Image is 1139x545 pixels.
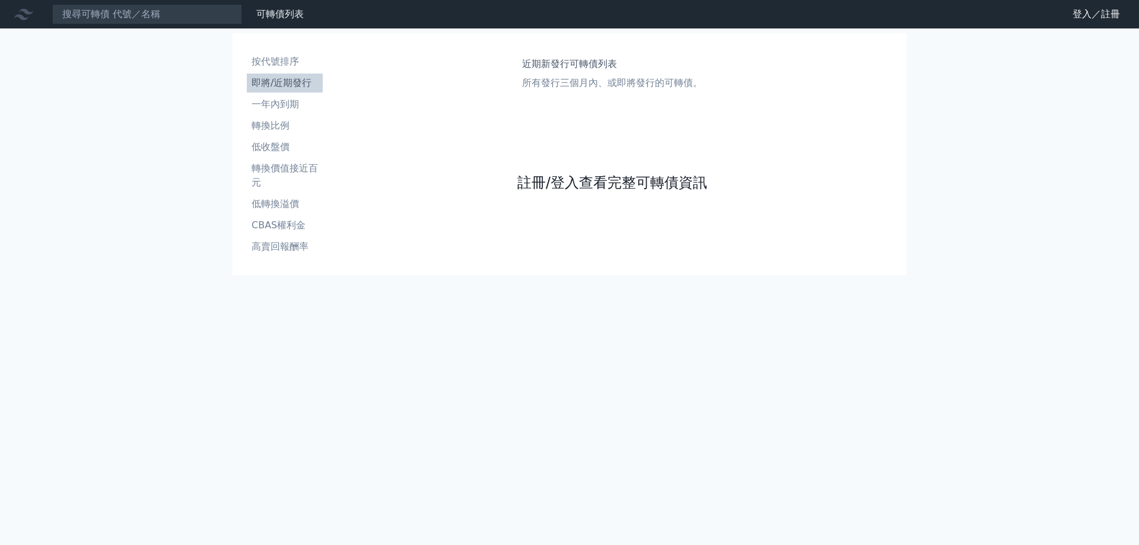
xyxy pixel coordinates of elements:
[517,173,707,192] a: 註冊/登入查看完整可轉債資訊
[247,140,323,154] li: 低收盤價
[247,161,323,190] li: 轉換價值接近百元
[522,76,702,90] p: 所有發行三個月內、或即將發行的可轉債。
[247,119,323,133] li: 轉換比例
[247,218,323,232] li: CBAS權利金
[247,240,323,254] li: 高賣回報酬率
[247,237,323,256] a: 高賣回報酬率
[247,97,323,111] li: 一年內到期
[247,52,323,71] a: 按代號排序
[247,95,323,114] a: 一年內到期
[247,216,323,235] a: CBAS權利金
[247,116,323,135] a: 轉換比例
[247,76,323,90] li: 即將/近期發行
[1063,5,1130,24] a: 登入／註冊
[247,195,323,213] a: 低轉換溢價
[52,4,242,24] input: 搜尋可轉債 代號／名稱
[256,8,304,20] a: 可轉債列表
[247,74,323,93] a: 即將/近期發行
[247,55,323,69] li: 按代號排序
[522,57,702,71] h1: 近期新發行可轉債列表
[247,138,323,157] a: 低收盤價
[247,197,323,211] li: 低轉換溢價
[247,159,323,192] a: 轉換價值接近百元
